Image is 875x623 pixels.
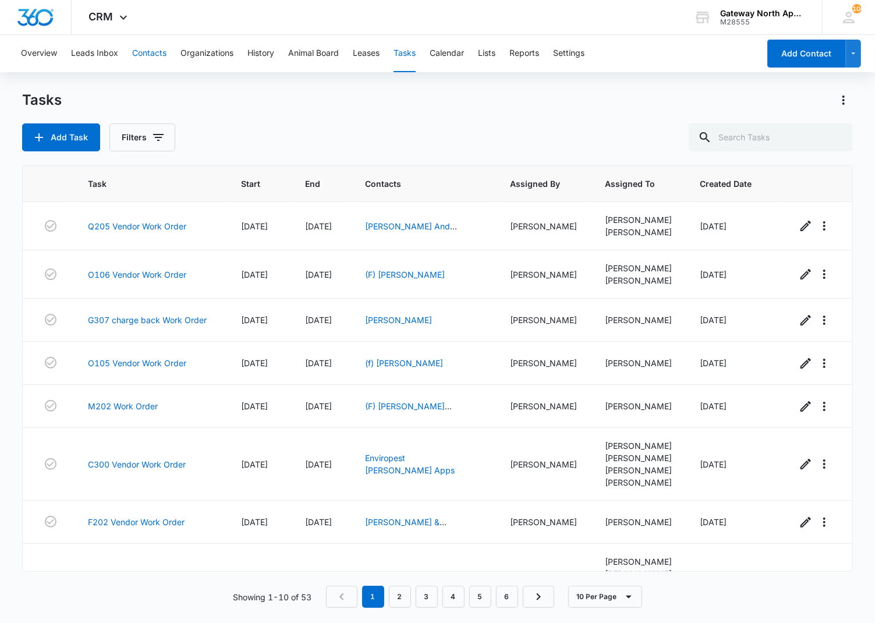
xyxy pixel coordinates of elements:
div: notifications count [852,4,862,13]
a: Page 5 [469,586,491,608]
a: [PERSON_NAME] Apps [366,465,455,475]
a: (F) [PERSON_NAME] ([PERSON_NAME]) [PERSON_NAME] & [PERSON_NAME] [366,401,452,448]
span: [DATE] [306,401,332,411]
a: [PERSON_NAME] And [PERSON_NAME] [366,221,458,243]
div: [PERSON_NAME] [605,262,672,274]
div: [PERSON_NAME] [605,440,672,452]
div: [PERSON_NAME] [605,274,672,286]
button: History [247,35,274,72]
span: Task [88,178,197,190]
span: End [306,178,321,190]
button: Contacts [132,35,167,72]
button: Reports [509,35,539,72]
button: Overview [21,35,57,72]
span: [DATE] [306,517,332,527]
div: [PERSON_NAME] [605,464,672,476]
a: Page 6 [496,586,518,608]
div: [PERSON_NAME] [510,400,577,412]
a: Next Page [523,586,554,608]
div: [PERSON_NAME] [605,516,672,528]
button: Leads Inbox [71,35,118,72]
div: [PERSON_NAME] [605,400,672,412]
span: [DATE] [700,459,727,469]
div: [PERSON_NAME] [605,214,672,226]
a: O106 Vendor Work Order [88,268,186,281]
div: account id [720,18,805,26]
div: [PERSON_NAME] [510,357,577,369]
a: O105 Vendor Work Order [88,357,186,369]
a: C300 Vendor Work Order [88,458,186,470]
span: [DATE] [306,459,332,469]
span: [DATE] [242,221,268,231]
button: Tasks [394,35,416,72]
span: [DATE] [242,315,268,325]
div: [PERSON_NAME] [605,314,672,326]
span: [DATE] [700,517,727,527]
div: [PERSON_NAME] [605,226,672,238]
div: [PERSON_NAME] [510,220,577,232]
div: [PERSON_NAME] [605,357,672,369]
button: Leases [353,35,380,72]
div: [PERSON_NAME] [510,314,577,326]
span: [DATE] [700,221,727,231]
a: Enviropest [366,453,406,463]
a: F202 Vendor Work Order [88,516,185,528]
span: Assigned By [510,178,560,190]
span: Assigned To [605,178,655,190]
button: Actions [834,91,853,109]
span: [DATE] [306,221,332,231]
span: [DATE] [242,459,268,469]
em: 1 [362,586,384,608]
a: (F) [PERSON_NAME] [366,270,445,279]
span: Contacts [366,178,466,190]
button: 10 Per Page [568,586,642,608]
span: 106 [852,4,862,13]
a: [PERSON_NAME] [366,315,433,325]
button: Settings [553,35,584,72]
div: [PERSON_NAME] [510,458,577,470]
div: [PERSON_NAME] [510,516,577,528]
span: [DATE] [700,315,727,325]
span: [DATE] [242,358,268,368]
button: Animal Board [288,35,339,72]
span: [DATE] [242,270,268,279]
span: [DATE] [700,270,727,279]
a: Q205 Vendor Work Order [88,220,186,232]
span: [DATE] [700,358,727,368]
button: Filters [109,123,175,151]
nav: Pagination [326,586,554,608]
a: Page 2 [389,586,411,608]
span: Created Date [700,178,752,190]
a: (f) [PERSON_NAME] [366,358,444,368]
span: [DATE] [306,270,332,279]
span: CRM [89,10,114,23]
span: [DATE] [306,315,332,325]
button: Add Contact [767,40,846,68]
span: [DATE] [242,517,268,527]
button: Add Task [22,123,100,151]
a: Page 4 [442,586,465,608]
button: Lists [478,35,495,72]
h1: Tasks [22,91,62,109]
a: [PERSON_NAME] & [PERSON_NAME] [366,517,447,539]
a: G307 charge back Work Order [88,314,207,326]
div: [PERSON_NAME] [605,568,672,580]
a: Page 3 [416,586,438,608]
span: [DATE] [306,358,332,368]
a: M202 Work Order [88,400,158,412]
div: [PERSON_NAME] [605,555,672,568]
span: Start [242,178,261,190]
button: Calendar [430,35,464,72]
span: [DATE] [700,401,727,411]
p: Showing 1-10 of 53 [233,591,312,603]
div: [PERSON_NAME] [605,452,672,464]
div: account name [720,9,805,18]
div: [PERSON_NAME] [510,268,577,281]
input: Search Tasks [689,123,853,151]
button: Organizations [180,35,233,72]
div: [PERSON_NAME] [605,476,672,489]
span: [DATE] [242,401,268,411]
